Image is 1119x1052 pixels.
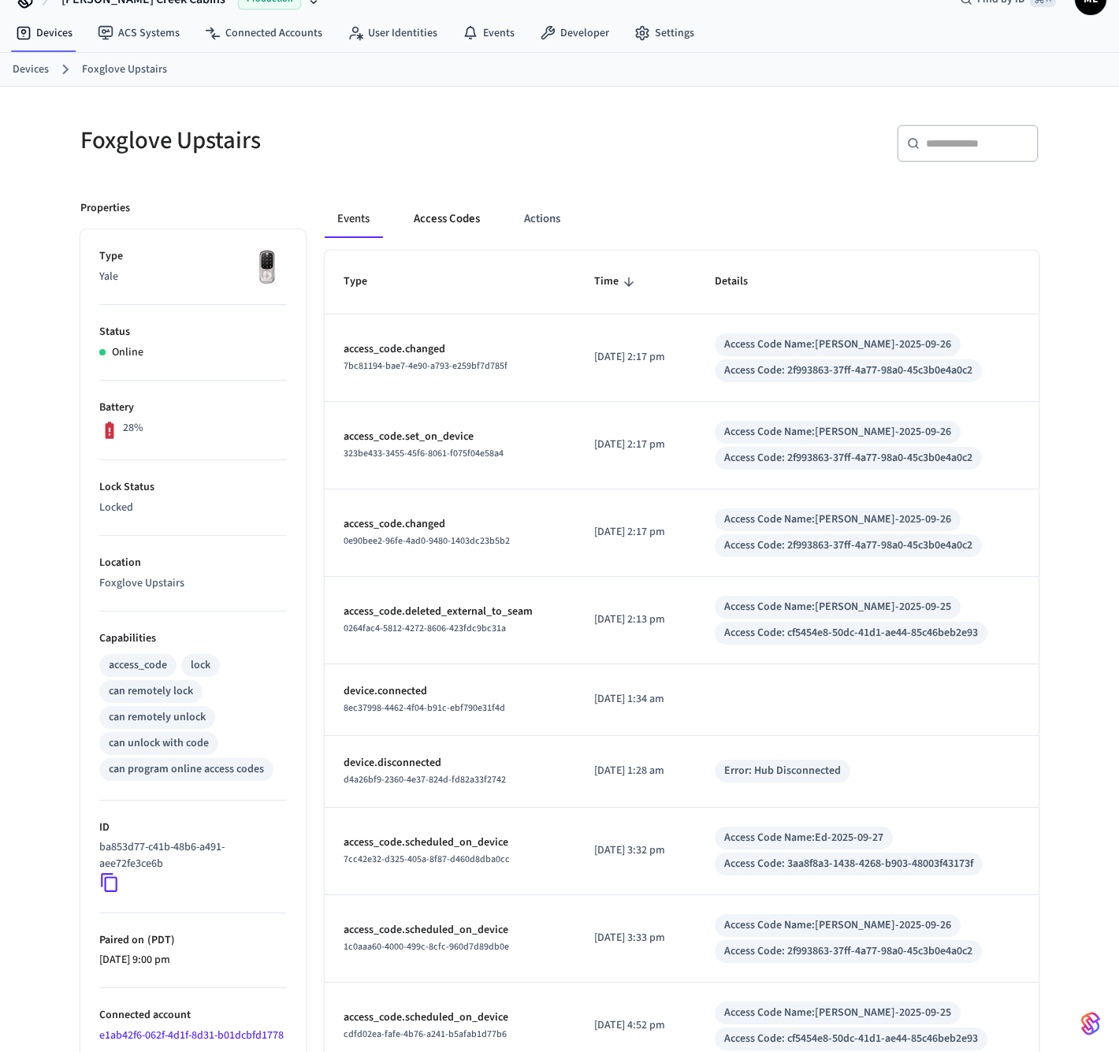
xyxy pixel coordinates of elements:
div: can remotely unlock [109,709,206,726]
span: Details [715,270,768,294]
img: SeamLogoGradient.69752ec5.svg [1081,1011,1100,1036]
a: Foxglove Upstairs [82,61,167,78]
div: Access Code: 2f993863-37ff-4a77-98a0-45c3b0e4a0c2 [724,450,972,467]
div: Access Code Name: [PERSON_NAME]-2025-09-26 [724,424,951,441]
p: access_code.scheduled_on_device [344,835,556,851]
div: Access Code Name: [PERSON_NAME]-2025-09-25 [724,1005,951,1021]
div: lock [191,657,210,674]
h5: Foxglove Upstairs [80,125,550,157]
p: Lock Status [99,479,287,496]
span: 7cc42e32-d325-405a-8f87-d460d8dba0cc [344,853,510,866]
div: access_code [109,657,167,674]
button: Access Codes [401,200,493,238]
div: Access Code Name: [PERSON_NAME]-2025-09-25 [724,599,951,615]
span: 1c0aaa60-4000-499c-8cfc-960d7d89db0e [344,940,509,953]
div: Access Code: 2f993863-37ff-4a77-98a0-45c3b0e4a0c2 [724,362,972,379]
p: Location [99,555,287,571]
p: Connected account [99,1007,287,1024]
p: [DATE] 4:52 pm [594,1017,676,1034]
div: ant example [325,200,1039,238]
div: Access Code: 2f993863-37ff-4a77-98a0-45c3b0e4a0c2 [724,537,972,554]
p: access_code.set_on_device [344,429,556,445]
p: [DATE] 2:17 pm [594,349,676,366]
a: e1ab42f6-062f-4d1f-8d31-b01dcbfd1778 [99,1028,284,1043]
p: access_code.changed [344,516,556,533]
a: Developer [527,19,622,47]
p: Locked [99,500,287,516]
a: Devices [3,19,85,47]
span: Time [594,270,639,294]
span: 323be433-3455-45f6-8061-f075f04e58a4 [344,447,504,460]
div: Access Code Name: Ed-2025-09-27 [724,830,883,846]
div: Access Code: 3aa8f8a3-1438-4268-b903-48003f43173f [724,856,973,872]
p: Status [99,324,287,340]
p: access_code.changed [344,341,556,358]
p: ID [99,820,287,836]
a: ACS Systems [85,19,192,47]
span: d4a26bf9-2360-4e37-824d-fd82a33f2742 [344,773,506,786]
p: Type [99,248,287,265]
div: Access Code Name: [PERSON_NAME]-2025-09-26 [724,336,951,353]
p: Properties [80,200,130,217]
button: Actions [511,200,573,238]
div: can remotely lock [109,683,193,700]
p: device.disconnected [344,755,556,771]
a: Events [450,19,527,47]
div: Access Code Name: [PERSON_NAME]-2025-09-26 [724,917,951,934]
a: Settings [622,19,707,47]
button: Events [325,200,382,238]
div: can program online access codes [109,761,264,778]
p: [DATE] 1:34 am [594,691,676,708]
p: device.connected [344,683,556,700]
p: Yale [99,269,287,285]
div: Access Code: cf5454e8-50dc-41d1-ae44-85c46beb2e93 [724,625,978,641]
div: Access Code: cf5454e8-50dc-41d1-ae44-85c46beb2e93 [724,1031,978,1047]
p: [DATE] 1:28 am [594,763,676,779]
p: Foxglove Upstairs [99,575,287,592]
p: 28% [123,420,143,437]
p: [DATE] 3:33 pm [594,930,676,946]
p: access_code.deleted_external_to_seam [344,604,556,620]
p: access_code.scheduled_on_device [344,1009,556,1026]
div: Access Code Name: [PERSON_NAME]-2025-09-26 [724,511,951,528]
p: [DATE] 2:17 pm [594,437,676,453]
span: 0264fac4-5812-4272-8606-423fdc9bc31a [344,622,506,635]
a: User Identities [335,19,450,47]
span: Type [344,270,388,294]
p: [DATE] 2:17 pm [594,524,676,541]
span: ( PDT ) [144,932,175,948]
p: Online [112,344,143,361]
span: 7bc81194-bae7-4e90-a793-e259bf7d785f [344,359,507,373]
span: 8ec37998-4462-4f04-b91c-ebf790e31f4d [344,701,505,715]
div: can unlock with code [109,735,209,752]
p: [DATE] 2:13 pm [594,611,676,628]
span: 0e90bee2-96fe-4ad0-9480-1403dc23b5b2 [344,534,510,548]
div: Error: Hub Disconnected [724,763,841,779]
span: cdfd02ea-fafe-4b76-a241-b5afab1d77b6 [344,1028,507,1041]
div: Access Code: 2f993863-37ff-4a77-98a0-45c3b0e4a0c2 [724,943,972,960]
p: ba853d77-c41b-48b6-a491-aee72fe3ce6b [99,839,281,872]
a: Connected Accounts [192,19,335,47]
p: Paired on [99,932,287,949]
p: [DATE] 3:32 pm [594,842,676,859]
img: Yale Assure Touchscreen Wifi Smart Lock, Satin Nickel, Front [247,248,287,288]
a: Devices [13,61,49,78]
p: Capabilities [99,630,287,647]
p: Battery [99,400,287,416]
p: access_code.scheduled_on_device [344,922,556,939]
p: [DATE] 9:00 pm [99,952,287,968]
